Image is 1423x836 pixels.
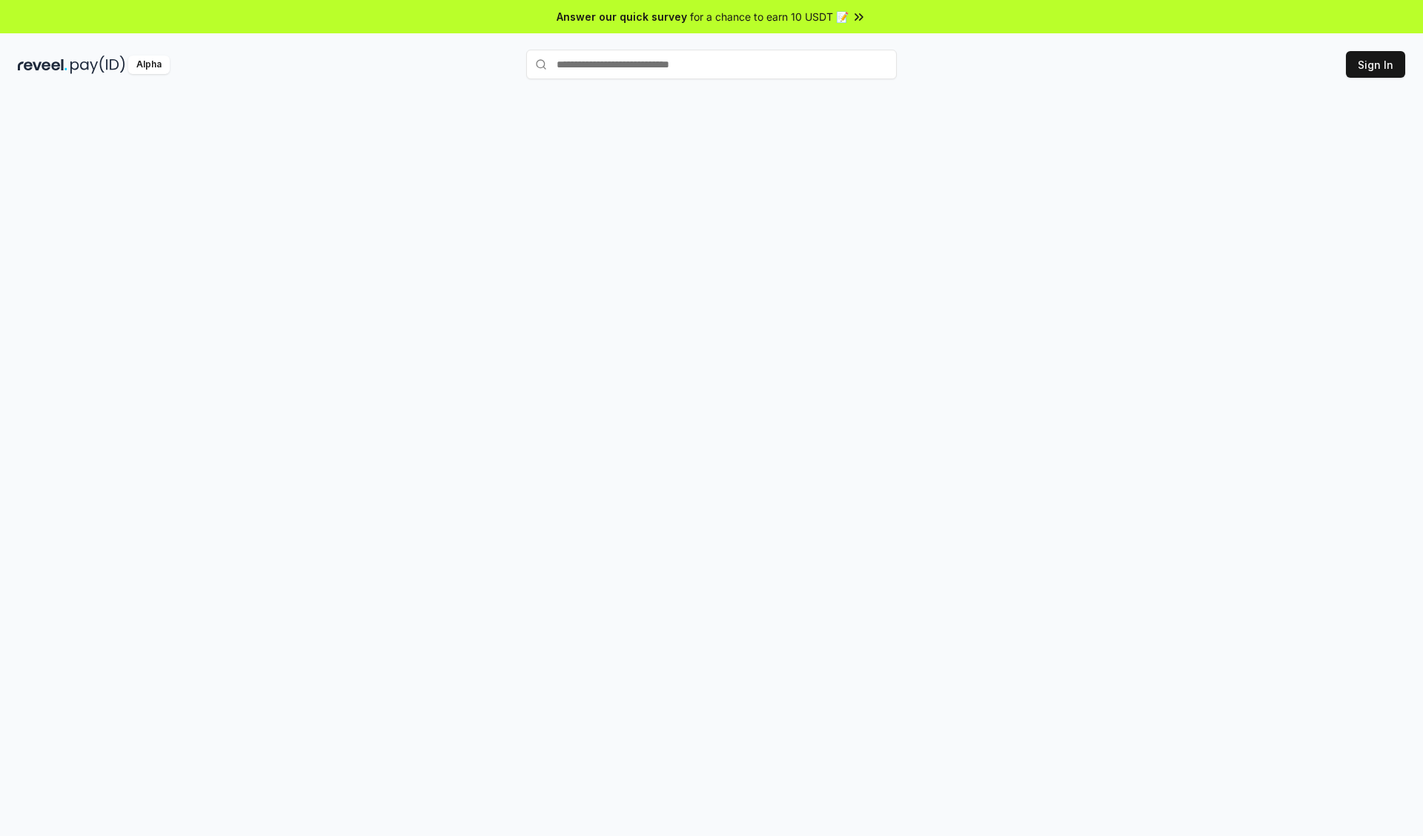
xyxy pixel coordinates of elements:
span: for a chance to earn 10 USDT 📝 [690,9,849,24]
img: reveel_dark [18,56,67,74]
span: Answer our quick survey [557,9,687,24]
img: pay_id [70,56,125,74]
button: Sign In [1346,51,1405,78]
div: Alpha [128,56,170,74]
